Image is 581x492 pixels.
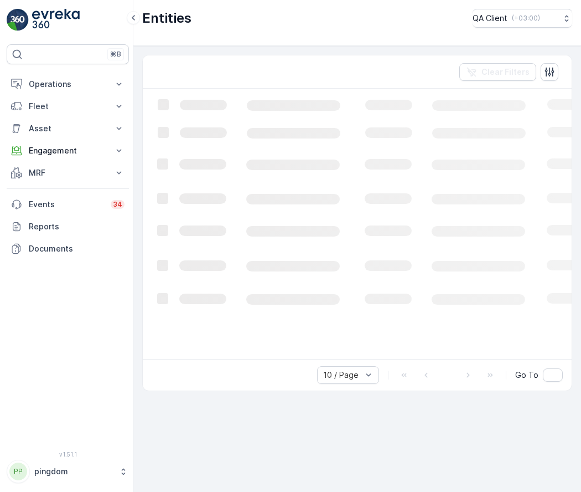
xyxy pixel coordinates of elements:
[473,13,507,24] p: QA Client
[142,9,191,27] p: Entities
[9,463,27,480] div: PP
[7,140,129,162] button: Engagement
[29,101,107,112] p: Fleet
[473,9,572,28] button: QA Client(+03:00)
[29,79,107,90] p: Operations
[29,243,124,254] p: Documents
[29,221,124,232] p: Reports
[7,95,129,117] button: Fleet
[512,14,540,23] p: ( +03:00 )
[34,466,113,477] p: pingdom
[7,73,129,95] button: Operations
[515,370,538,381] span: Go To
[7,460,129,483] button: PPpingdom
[29,123,107,134] p: Asset
[32,9,80,31] img: logo_light-DOdMpM7g.png
[110,50,121,59] p: ⌘B
[7,9,29,31] img: logo
[29,167,107,178] p: MRF
[7,193,129,216] a: Events34
[7,451,129,458] span: v 1.51.1
[113,200,122,209] p: 34
[29,199,104,210] p: Events
[459,63,536,81] button: Clear Filters
[29,145,107,156] p: Engagement
[7,162,129,184] button: MRF
[7,238,129,260] a: Documents
[7,216,129,238] a: Reports
[7,117,129,140] button: Asset
[481,66,530,78] p: Clear Filters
